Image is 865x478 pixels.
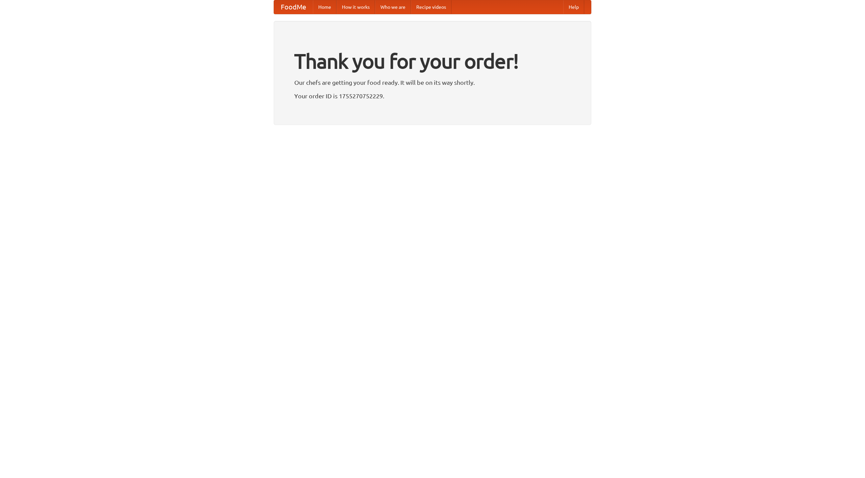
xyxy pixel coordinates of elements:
a: How it works [337,0,375,14]
p: Your order ID is 1755270752229. [294,91,571,101]
a: Help [563,0,584,14]
h1: Thank you for your order! [294,45,571,77]
a: Who we are [375,0,411,14]
a: Home [313,0,337,14]
a: FoodMe [274,0,313,14]
p: Our chefs are getting your food ready. It will be on its way shortly. [294,77,571,87]
a: Recipe videos [411,0,451,14]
